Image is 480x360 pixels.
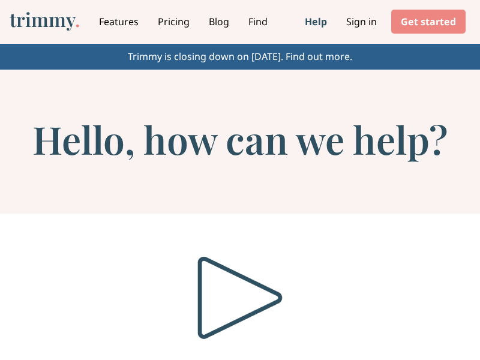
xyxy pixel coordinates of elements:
[75,6,80,32] span: .
[209,14,229,29] a: Blog
[10,5,80,34] a: trimmy.
[185,242,295,353] img: getting_started.014facc4.png
[158,14,190,29] a: Pricing
[286,50,352,63] a: Find out more.
[346,14,377,29] a: Sign in
[248,14,268,29] a: Find
[305,14,327,29] a: Help
[391,10,466,34] button: Get started
[401,14,456,29] a: Get started
[32,116,448,163] h1: Hello, how can we help?
[99,14,139,29] a: Features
